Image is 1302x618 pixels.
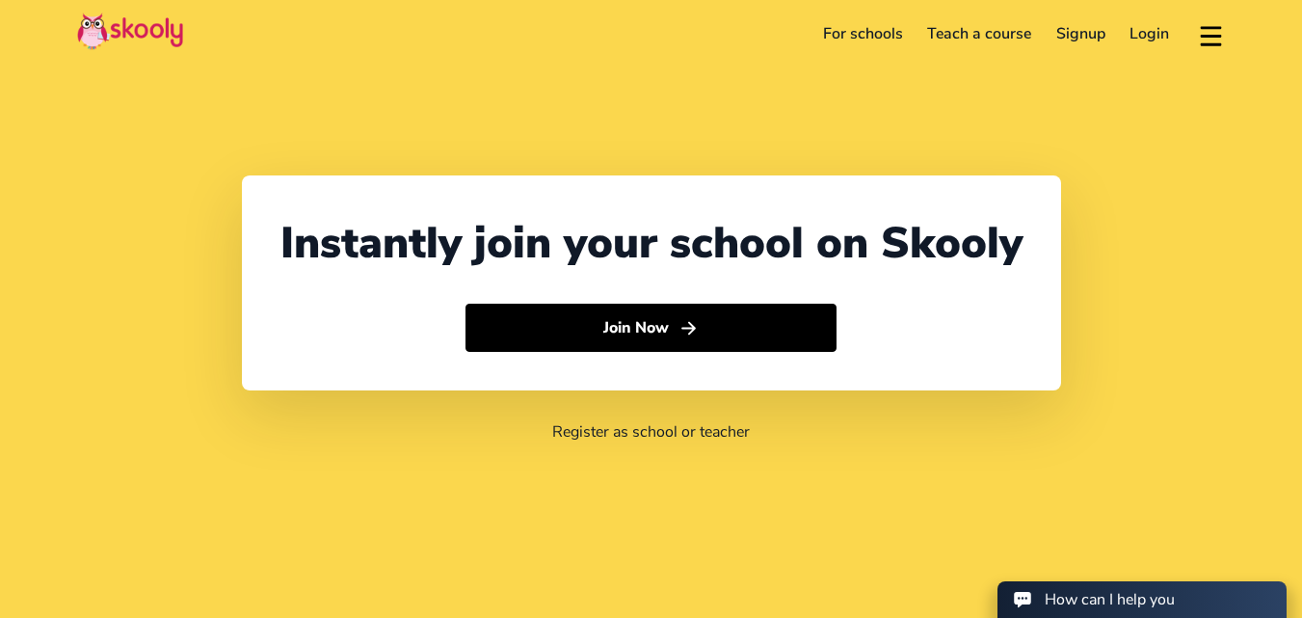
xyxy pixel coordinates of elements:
button: menu outline [1197,18,1225,50]
a: Login [1118,18,1182,49]
a: Signup [1044,18,1118,49]
a: Register as school or teacher [552,421,750,443]
a: For schools [810,18,916,49]
ion-icon: arrow forward outline [678,318,699,338]
a: Teach a course [915,18,1044,49]
button: Join Nowarrow forward outline [465,304,837,352]
div: Instantly join your school on Skooly [280,214,1023,273]
img: Skooly [77,13,183,50]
